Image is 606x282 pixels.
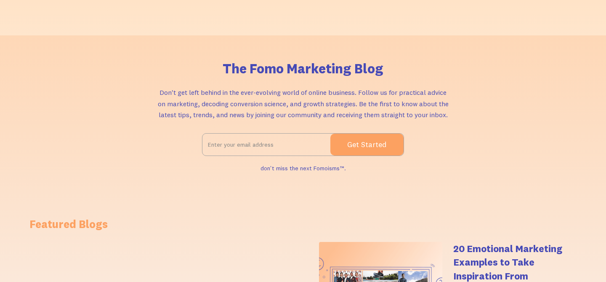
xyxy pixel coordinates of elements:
input: Get Started [330,134,404,156]
input: Enter your email address [202,134,330,155]
h1: The Fomo Marketing Blog [223,61,383,77]
h1: Featured Blogs [29,217,577,232]
form: Email Form 2 [202,133,404,156]
p: Don't get left behind in the ever-evolving world of online business. Follow us for practical advi... [156,87,450,121]
div: don't miss the next Fomoisms™. [260,162,346,175]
